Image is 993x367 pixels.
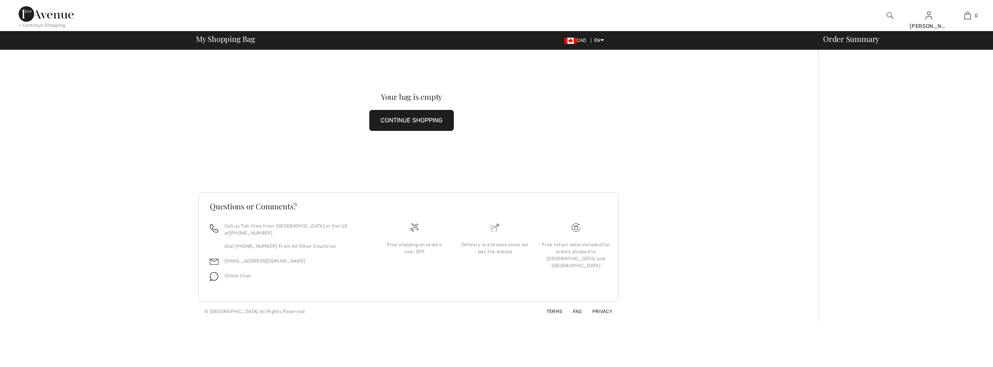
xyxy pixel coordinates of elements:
div: [PERSON_NAME] [910,22,948,30]
button: CONTINUE SHOPPING [369,110,454,131]
a: FAQ [564,309,582,314]
div: © [GEOGRAPHIC_DATA] All Rights Reserved [204,308,305,315]
img: 1ère Avenue [19,6,74,22]
a: Sign In [926,12,932,19]
div: Free shipping on orders over $99 [380,241,448,255]
span: My Shopping Bag [196,35,255,43]
div: Your bag is empty [220,93,604,101]
img: email [210,257,218,266]
img: call [210,224,218,233]
a: [PHONE_NUMBER] [230,230,272,236]
img: Canadian Dollar [564,38,577,44]
a: 0 [948,11,986,20]
img: search the website [887,11,893,20]
a: Privacy [583,309,612,314]
a: [EMAIL_ADDRESS][DOMAIN_NAME] [225,258,305,264]
img: My Bag [964,11,971,20]
img: Free shipping on orders over $99 [572,223,580,232]
div: < Continue Shopping [19,22,66,29]
a: Terms [537,309,562,314]
span: 0 [975,12,978,19]
span: CAD [564,38,590,43]
span: Online Chat [225,273,251,278]
img: Delivery is a breeze since we pay the duties! [491,223,499,232]
img: My Info [926,11,932,20]
p: Dial [PHONE_NUMBER] From All Other Countries [225,243,365,250]
img: chat [210,272,218,281]
div: Free return label included for orders shipped to [GEOGRAPHIC_DATA] and [GEOGRAPHIC_DATA] [542,241,610,269]
img: Free shipping on orders over $99 [410,223,419,232]
h3: Questions or Comments? [210,202,607,210]
div: Order Summary [814,35,988,43]
span: EN [594,38,604,43]
div: Delivery is a breeze since we pay the duties! [461,241,529,255]
p: Call us Toll-Free from [GEOGRAPHIC_DATA] or the US at [225,223,365,237]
